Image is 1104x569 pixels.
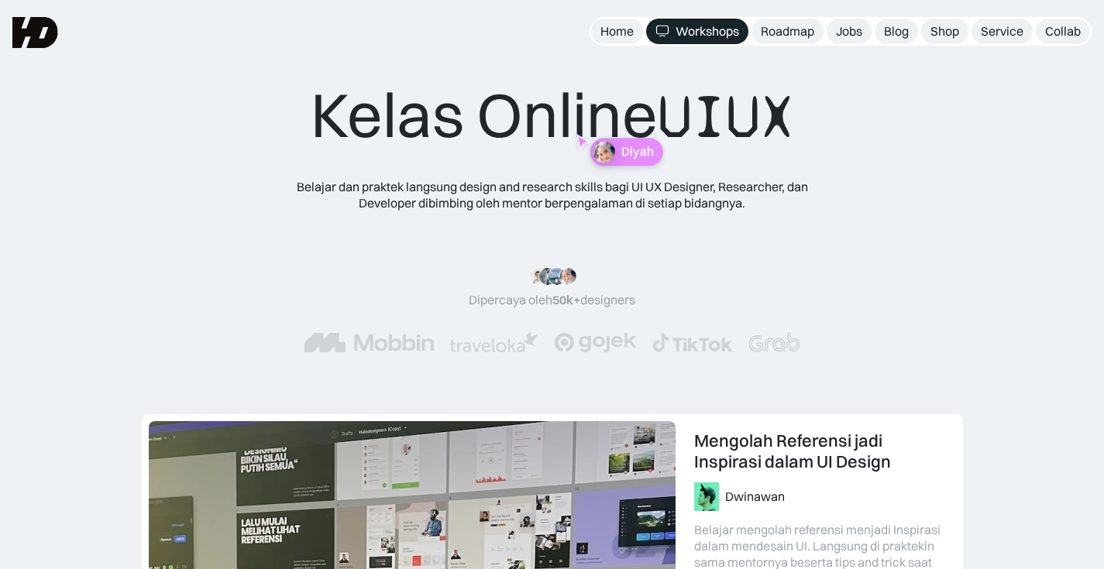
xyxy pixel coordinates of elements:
[921,19,968,44] a: Shop
[930,23,959,39] div: Shop
[600,23,634,39] div: Home
[875,19,918,44] a: Blog
[884,23,909,39] div: Blog
[311,77,794,154] div: Kelas Online
[658,80,794,154] span: UIUX
[591,19,643,44] a: Home
[751,19,824,44] a: Roadmap
[676,23,739,39] div: Workshops
[552,292,580,307] span: 50k+
[1045,23,1081,39] div: Collab
[827,19,872,44] a: Jobs
[836,23,862,39] div: Jobs
[761,23,814,39] div: Roadmap
[972,19,1033,44] a: Service
[981,23,1023,39] div: Service
[1036,19,1090,44] a: Collab
[646,19,748,44] a: Workshops
[273,179,831,211] div: Belajar dan praktek langsung design and research skills bagi UI UX Designer, Researcher, dan Deve...
[621,145,653,159] p: Diyah
[469,292,635,308] div: Dipercaya oleh designers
